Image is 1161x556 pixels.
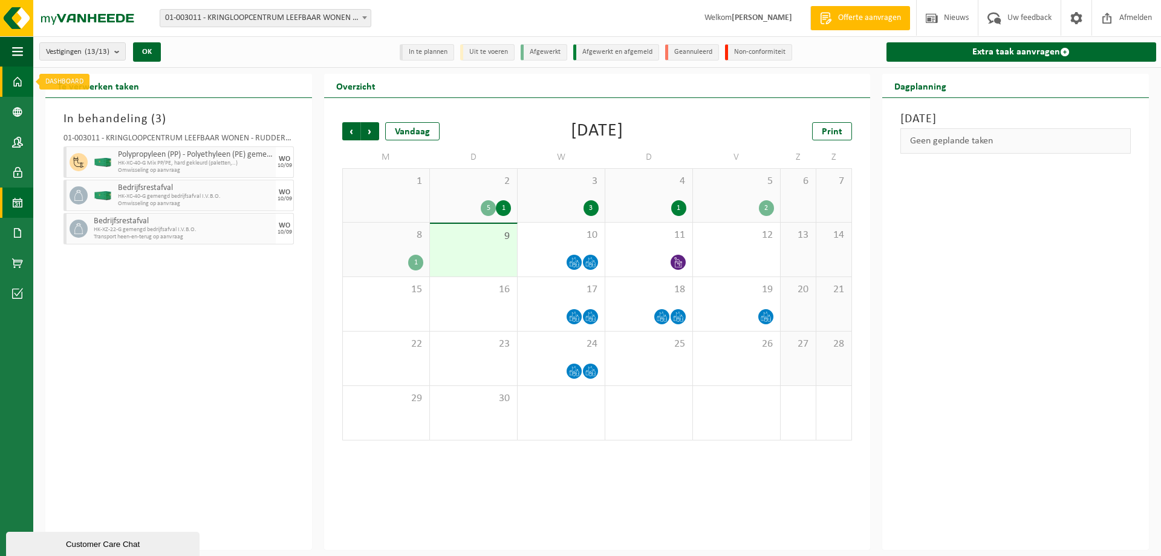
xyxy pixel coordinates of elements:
span: Transport heen-en-terug op aanvraag [94,234,273,241]
div: 10/09 [278,163,292,169]
div: 3 [584,200,599,216]
span: 5 [699,175,774,188]
div: WO [279,189,290,196]
span: Polypropyleen (PP) - Polyethyleen (PE) gemengd, hard, gekleurd [118,150,273,160]
img: HK-XC-40-GN-00 [94,158,112,167]
h2: Overzicht [324,74,388,97]
div: 01-003011 - KRINGLOOPCENTRUM LEEFBAAR WONEN - RUDDERVOORDE [63,134,294,146]
span: 6 [787,175,810,188]
span: 7 [822,175,845,188]
span: 19 [699,283,774,296]
span: Offerte aanvragen [835,12,904,24]
span: 3 [155,113,162,125]
span: 9 [436,230,511,243]
td: V [693,146,781,168]
span: 12 [699,229,774,242]
h2: Dagplanning [882,74,958,97]
count: (13/13) [85,48,109,56]
h3: In behandeling ( ) [63,110,294,128]
td: Z [816,146,852,168]
a: Offerte aanvragen [810,6,910,30]
div: 10/09 [278,229,292,235]
li: Non-conformiteit [725,44,792,61]
span: Vorige [342,122,360,140]
span: Bedrijfsrestafval [94,217,273,226]
h2: Te verwerken taken [45,74,151,97]
span: Volgende [361,122,379,140]
span: 15 [349,283,423,296]
span: Bedrijfsrestafval [118,183,273,193]
span: Omwisseling op aanvraag [118,167,273,174]
div: WO [279,222,290,229]
span: Print [822,127,842,137]
button: OK [133,42,161,62]
span: 01-003011 - KRINGLOOPCENTRUM LEEFBAAR WONEN - RUDDERVOORDE [160,9,371,27]
span: 3 [524,175,599,188]
td: M [342,146,430,168]
span: HK-XC-40-G Mix PP/PE, hard gekleurd (paletten,..) [118,160,273,167]
div: Geen geplande taken [900,128,1131,154]
td: Z [781,146,816,168]
span: 25 [611,338,686,351]
div: 2 [759,200,774,216]
td: D [605,146,693,168]
span: 17 [524,283,599,296]
img: HK-XC-40-GN-00 [94,191,112,200]
span: 10 [524,229,599,242]
span: 2 [436,175,511,188]
div: 1 [496,200,511,216]
iframe: chat widget [6,529,202,556]
span: 11 [611,229,686,242]
span: 22 [349,338,423,351]
span: 27 [787,338,810,351]
div: Vandaag [385,122,440,140]
td: W [518,146,605,168]
span: 8 [349,229,423,242]
h3: [DATE] [900,110,1131,128]
li: Geannuleerd [665,44,719,61]
span: HK-XZ-22-G gemengd bedrijfsafval I.V.B.O. [94,226,273,234]
span: Vestigingen [46,43,109,61]
span: 18 [611,283,686,296]
div: 5 [481,200,496,216]
div: 10/09 [278,196,292,202]
span: 24 [524,338,599,351]
span: 01-003011 - KRINGLOOPCENTRUM LEEFBAAR WONEN - RUDDERVOORDE [160,10,371,27]
div: WO [279,155,290,163]
span: HK-XC-40-G gemengd bedrijfsafval I.V.B.O. [118,193,273,200]
span: Omwisseling op aanvraag [118,200,273,208]
span: 23 [436,338,511,351]
div: [DATE] [571,122,623,140]
li: Afgewerkt en afgemeld [573,44,659,61]
span: 26 [699,338,774,351]
li: In te plannen [400,44,454,61]
span: 29 [349,392,423,405]
td: D [430,146,518,168]
span: 14 [822,229,845,242]
span: 1 [349,175,423,188]
strong: [PERSON_NAME] [732,13,792,22]
div: 1 [671,200,686,216]
div: 1 [408,255,423,270]
a: Extra taak aanvragen [886,42,1156,62]
a: Print [812,122,852,140]
span: 21 [822,283,845,296]
span: 20 [787,283,810,296]
span: 16 [436,283,511,296]
li: Afgewerkt [521,44,567,61]
span: 28 [822,338,845,351]
li: Uit te voeren [460,44,515,61]
span: 4 [611,175,686,188]
span: 13 [787,229,810,242]
span: 30 [436,392,511,405]
button: Vestigingen(13/13) [39,42,126,61]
